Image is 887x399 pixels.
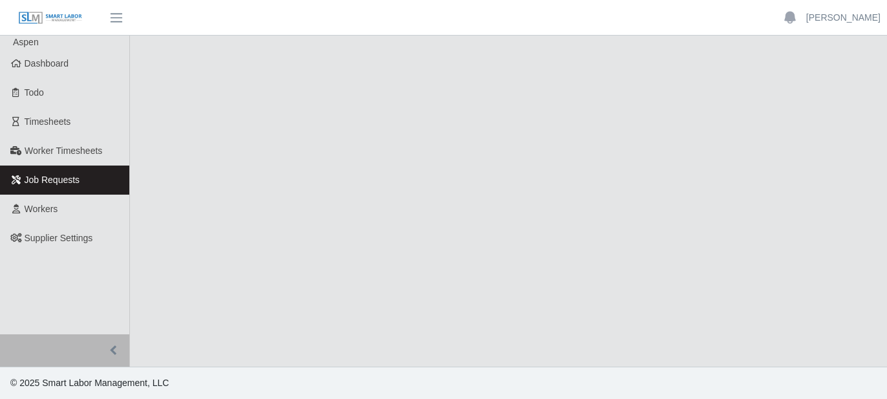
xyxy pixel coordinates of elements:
[18,11,83,25] img: SLM Logo
[13,37,39,47] span: Aspen
[25,204,58,214] span: Workers
[806,11,881,25] a: [PERSON_NAME]
[10,378,169,388] span: © 2025 Smart Labor Management, LLC
[25,87,44,98] span: Todo
[25,58,69,69] span: Dashboard
[25,233,93,243] span: Supplier Settings
[25,175,80,185] span: Job Requests
[25,116,71,127] span: Timesheets
[25,146,102,156] span: Worker Timesheets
